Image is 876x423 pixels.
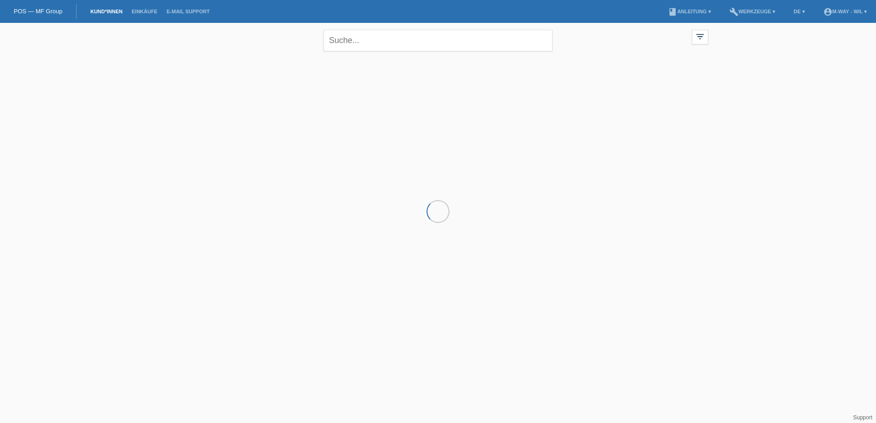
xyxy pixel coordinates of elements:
a: Einkäufe [127,9,162,14]
a: DE ▾ [789,9,809,14]
a: POS — MF Group [14,8,62,15]
a: account_circlem-way - Wil ▾ [819,9,871,14]
i: book [668,7,677,16]
i: filter_list [695,32,705,42]
a: Support [853,414,872,421]
a: buildWerkzeuge ▾ [725,9,780,14]
a: Kund*innen [86,9,127,14]
i: account_circle [823,7,832,16]
i: build [729,7,739,16]
a: E-Mail Support [162,9,214,14]
a: bookAnleitung ▾ [663,9,715,14]
input: Suche... [323,30,553,51]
